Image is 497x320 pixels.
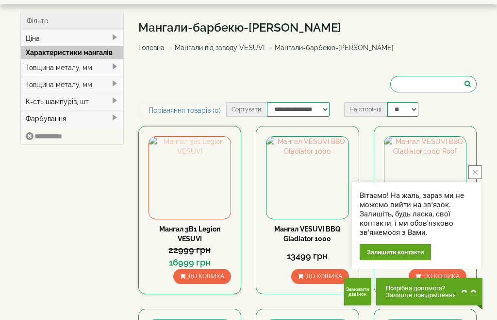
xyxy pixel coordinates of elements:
div: Характеристики мангалів [21,46,123,59]
div: Ціна [21,30,123,47]
div: Фарбування [21,110,123,127]
span: До кошика [306,273,342,280]
div: К-сть шампурів, шт [21,93,123,110]
span: До кошика [424,273,460,280]
div: 13499 грн [266,250,349,263]
button: До кошика [409,269,466,284]
span: Замовити дзвінок [344,287,371,297]
div: Товщина металу, мм [21,59,123,76]
label: Сортувати: [226,102,267,117]
button: Get Call button [344,278,371,305]
button: До кошика [291,269,349,284]
div: 22999 грн [149,244,232,256]
a: Мангали від заводу VESUVI [175,44,265,52]
a: Головна [138,44,165,52]
div: Залишити контакти [360,244,431,260]
img: Мангал 3В1 Legion VESUVI [149,137,231,219]
div: Товщина металу, мм [21,76,123,93]
li: Мангали-барбекю-[PERSON_NAME] [266,43,394,53]
img: Мангал VESUVI BBQ Gladiator 1000 [266,137,348,219]
h1: Мангали-барбекю-[PERSON_NAME] [138,21,401,34]
button: close button [468,165,482,179]
a: Порівняння товарів (0) [138,102,231,119]
a: Мангал 3В1 Legion VESUVI [159,225,220,243]
span: До кошика [188,273,224,280]
div: Фільтр [21,12,123,30]
div: 16999 грн [149,256,232,269]
div: Вітаємо! На жаль, зараз ми не можемо вийти на зв'язок. Залишіть, будь ласка, свої контакти, і ми ... [360,191,474,237]
span: Залиште повідомлення [386,292,456,299]
label: На сторінці: [344,102,387,117]
img: Мангал VESUVI BBQ Gladiator 1000 Roof [384,137,466,219]
span: Потрібна допомога? [386,285,456,292]
button: До кошика [173,269,231,284]
button: Chat button [376,278,482,305]
a: Мангал VESUVI BBQ Gladiator 1000 [274,225,341,243]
